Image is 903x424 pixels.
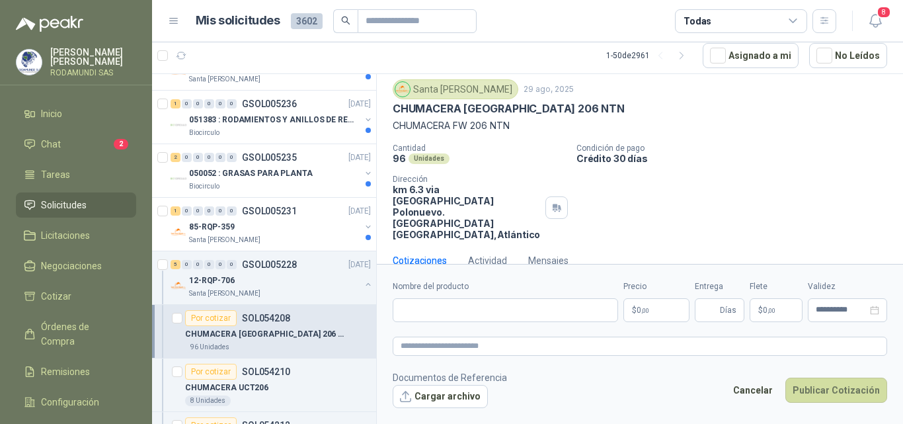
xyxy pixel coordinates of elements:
[185,310,237,326] div: Por cotizar
[189,181,219,192] p: Biocirculo
[227,206,237,216] div: 0
[393,253,447,268] div: Cotizaciones
[16,162,136,187] a: Tareas
[637,306,649,314] span: 0
[16,284,136,309] a: Cotizar
[242,367,290,376] p: SOL054210
[182,99,192,108] div: 0
[576,153,898,164] p: Crédito 30 días
[182,153,192,162] div: 0
[193,206,203,216] div: 0
[114,139,128,149] span: 2
[152,359,376,412] a: Por cotizarSOL054210CHUMACERA UCT2068 Unidades
[189,114,354,126] p: 051383 : RODAMIENTOS Y ANILLOS DE RETENCION RUEDAS
[348,98,371,110] p: [DATE]
[41,259,102,273] span: Negociaciones
[171,149,373,192] a: 2 0 0 0 0 0 GSOL005235[DATE] Company Logo050052 : GRASAS PARA PLANTABiocirculo
[863,9,887,33] button: 8
[171,96,373,138] a: 1 0 0 0 0 0 GSOL005236[DATE] Company Logo051383 : RODAMIENTOS Y ANILLOS DE RETENCION RUEDASBiocir...
[623,298,689,322] p: $0,00
[171,257,373,299] a: 5 0 0 0 0 0 GSOL005228[DATE] Company Logo12-RQP-706Santa [PERSON_NAME]
[750,280,803,293] label: Flete
[684,14,711,28] div: Todas
[16,101,136,126] a: Inicio
[16,314,136,354] a: Órdenes de Compra
[171,206,180,216] div: 1
[50,69,136,77] p: RODAMUNDI SAS
[242,314,290,323] p: SOL054208
[242,260,297,269] p: GSOL005228
[41,364,90,379] span: Remisiones
[16,390,136,415] a: Configuración
[393,144,566,153] p: Cantidad
[216,99,225,108] div: 0
[393,175,540,184] p: Dirección
[171,153,180,162] div: 2
[785,378,887,403] button: Publicar Cotización
[16,132,136,157] a: Chat2
[50,48,136,66] p: [PERSON_NAME] [PERSON_NAME]
[758,306,763,314] span: $
[171,99,180,108] div: 1
[171,203,373,245] a: 1 0 0 0 0 0 GSOL005231[DATE] Company Logo85-RQP-359Santa [PERSON_NAME]
[393,79,518,99] div: Santa [PERSON_NAME]
[41,395,99,409] span: Configuración
[189,235,260,245] p: Santa [PERSON_NAME]
[395,82,410,97] img: Company Logo
[41,228,90,243] span: Licitaciones
[171,117,186,133] img: Company Logo
[641,307,649,314] span: ,00
[16,223,136,248] a: Licitaciones
[341,16,350,25] span: search
[750,298,803,322] p: $ 0,00
[528,253,569,268] div: Mensajes
[185,328,350,341] p: CHUMACERA [GEOGRAPHIC_DATA] 206 NTN
[808,280,887,293] label: Validez
[409,153,450,164] div: Unidades
[171,224,186,240] img: Company Logo
[16,359,136,384] a: Remisiones
[393,385,488,409] button: Cargar archivo
[877,6,891,19] span: 8
[189,221,235,233] p: 85-RQP-359
[193,153,203,162] div: 0
[606,45,692,66] div: 1 - 50 de 2961
[189,74,260,85] p: Santa [PERSON_NAME]
[182,260,192,269] div: 0
[348,151,371,164] p: [DATE]
[216,153,225,162] div: 0
[393,280,618,293] label: Nombre del producto
[189,275,235,287] p: 12-RQP-706
[393,118,887,133] p: CHUMACERA FW 206 NTN
[41,289,71,304] span: Cotizar
[182,206,192,216] div: 0
[185,364,237,380] div: Por cotizar
[171,171,186,187] img: Company Logo
[189,128,219,138] p: Biocirculo
[185,396,231,406] div: 8 Unidades
[152,305,376,359] a: Por cotizarSOL054208CHUMACERA [GEOGRAPHIC_DATA] 206 NTN96 Unidades
[204,99,214,108] div: 0
[216,260,225,269] div: 0
[393,153,406,164] p: 96
[767,307,775,314] span: ,00
[204,153,214,162] div: 0
[726,378,780,403] button: Cancelar
[193,99,203,108] div: 0
[185,342,235,353] div: 96 Unidades
[695,280,744,293] label: Entrega
[193,260,203,269] div: 0
[41,106,62,121] span: Inicio
[171,260,180,269] div: 5
[16,16,83,32] img: Logo peakr
[185,382,268,394] p: CHUMACERA UCT206
[227,99,237,108] div: 0
[623,280,689,293] label: Precio
[17,50,42,75] img: Company Logo
[242,99,297,108] p: GSOL005236
[763,306,775,314] span: 0
[468,253,507,268] div: Actividad
[189,167,313,180] p: 050052 : GRASAS PARA PLANTA
[41,198,87,212] span: Solicitudes
[291,13,323,29] span: 3602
